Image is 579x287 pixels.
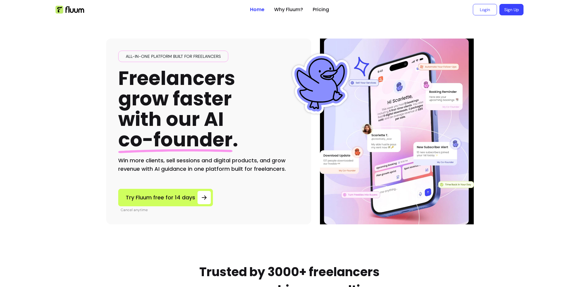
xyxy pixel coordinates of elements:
h1: Freelancers grow faster with our AI . [118,68,238,150]
a: Home [250,6,264,13]
img: Fluum Duck sticker [291,54,351,114]
a: Pricing [313,6,329,13]
a: Why Fluum? [274,6,303,13]
a: Try Fluum free for 14 days [118,189,213,206]
a: Login [473,4,497,15]
span: Try Fluum free for 14 days [126,193,195,202]
span: co-founder [118,126,233,153]
span: All-in-one platform built for freelancers [123,53,223,59]
img: Fluum Logo [55,6,84,14]
p: Cancel anytime [121,207,213,212]
a: Sign Up [499,4,524,15]
h2: Win more clients, sell sessions and digital products, and grow revenue with AI guidance in one pl... [118,156,299,173]
img: Illustration of Fluum AI Co-Founder on a smartphone, showing solo business performance insights s... [321,39,473,224]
